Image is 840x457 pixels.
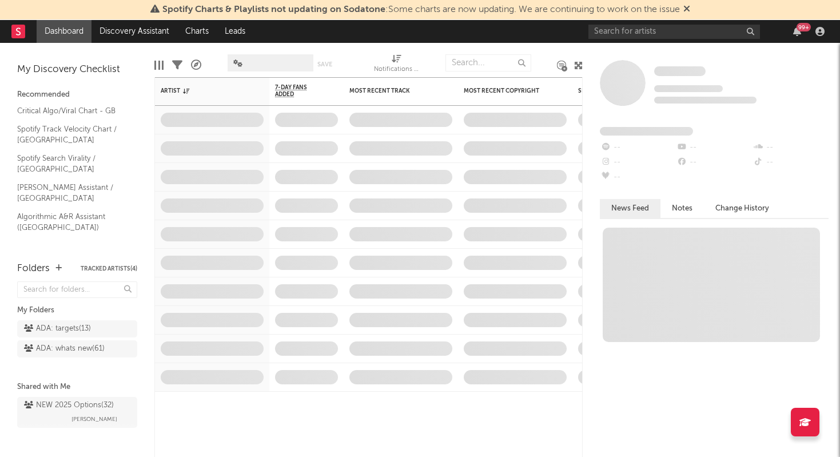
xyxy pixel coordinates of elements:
[600,140,676,155] div: --
[217,20,253,43] a: Leads
[704,199,781,218] button: Change History
[654,85,723,92] span: Tracking Since: [DATE]
[654,66,706,76] span: Some Artist
[753,140,829,155] div: --
[37,20,91,43] a: Dashboard
[24,322,91,336] div: ADA: targets ( 13 )
[660,199,704,218] button: Notes
[161,88,246,94] div: Artist
[17,181,126,205] a: [PERSON_NAME] Assistant / [GEOGRAPHIC_DATA]
[600,127,693,136] span: Fans Added by Platform
[654,97,757,104] span: 0 fans last week
[17,240,126,263] a: Editorial A&R Assistant ([GEOGRAPHIC_DATA])
[17,340,137,357] a: ADA: whats new(61)
[578,88,664,94] div: Spotify Monthly Listeners
[17,281,137,298] input: Search for folders...
[464,88,550,94] div: Most Recent Copyright
[162,5,680,14] span: : Some charts are now updating. We are continuing to work on the issue
[374,49,420,82] div: Notifications (Artist)
[17,397,137,428] a: NEW 2025 Options(32)[PERSON_NAME]
[17,123,126,146] a: Spotify Track Velocity Chart / [GEOGRAPHIC_DATA]
[24,342,105,356] div: ADA: whats new ( 61 )
[600,199,660,218] button: News Feed
[349,88,435,94] div: Most Recent Track
[177,20,217,43] a: Charts
[374,63,420,77] div: Notifications (Artist)
[797,23,811,31] div: 99 +
[24,399,114,412] div: NEW 2025 Options ( 32 )
[17,320,137,337] a: ADA: targets(13)
[17,152,126,176] a: Spotify Search Virality / [GEOGRAPHIC_DATA]
[753,155,829,170] div: --
[17,105,126,117] a: Critical Algo/Viral Chart - GB
[683,5,690,14] span: Dismiss
[676,140,752,155] div: --
[793,27,801,36] button: 99+
[445,54,531,71] input: Search...
[172,49,182,82] div: Filters
[17,380,137,394] div: Shared with Me
[600,155,676,170] div: --
[162,5,385,14] span: Spotify Charts & Playlists not updating on Sodatone
[17,210,126,234] a: Algorithmic A&R Assistant ([GEOGRAPHIC_DATA])
[91,20,177,43] a: Discovery Assistant
[191,49,201,82] div: A&R Pipeline
[676,155,752,170] div: --
[654,66,706,77] a: Some Artist
[17,262,50,276] div: Folders
[17,88,137,102] div: Recommended
[317,61,332,67] button: Save
[17,304,137,317] div: My Folders
[275,84,321,98] span: 7-Day Fans Added
[588,25,760,39] input: Search for artists
[600,170,676,185] div: --
[17,63,137,77] div: My Discovery Checklist
[71,412,117,426] span: [PERSON_NAME]
[81,266,137,272] button: Tracked Artists(4)
[154,49,164,82] div: Edit Columns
